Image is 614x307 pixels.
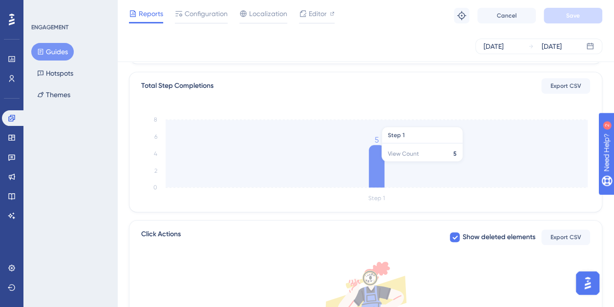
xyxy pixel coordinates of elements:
[31,64,79,82] button: Hotspots
[31,43,74,61] button: Guides
[368,195,385,202] tspan: Step 1
[541,78,590,94] button: Export CSV
[497,12,517,20] span: Cancel
[141,80,213,92] div: Total Step Completions
[550,233,581,241] span: Export CSV
[566,12,580,20] span: Save
[249,8,287,20] span: Localization
[23,2,61,14] span: Need Help?
[463,231,535,243] span: Show deleted elements
[573,268,602,298] iframe: UserGuiding AI Assistant Launcher
[68,5,71,13] div: 2
[31,23,68,31] div: ENGAGEMENT
[541,229,590,245] button: Export CSV
[477,8,536,23] button: Cancel
[484,41,504,52] div: [DATE]
[139,8,163,20] span: Reports
[154,133,157,140] tspan: 6
[154,167,157,174] tspan: 2
[309,8,327,20] span: Editor
[154,116,157,123] tspan: 8
[542,41,562,52] div: [DATE]
[31,86,76,103] button: Themes
[153,184,157,191] tspan: 0
[141,228,181,246] span: Click Actions
[544,8,602,23] button: Save
[375,135,379,144] tspan: 5
[154,150,157,157] tspan: 4
[550,82,581,90] span: Export CSV
[185,8,228,20] span: Configuration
